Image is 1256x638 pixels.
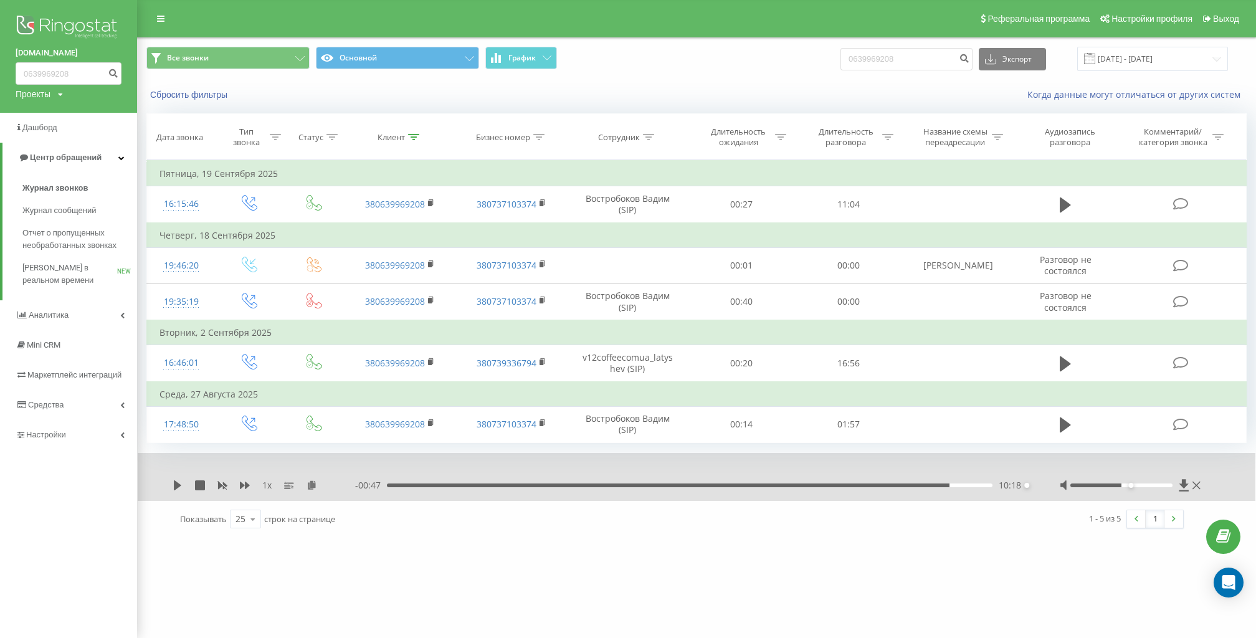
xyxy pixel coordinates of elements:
span: Дашборд [22,123,57,132]
a: 380639969208 [365,418,425,430]
div: Аудиозапись разговора [1029,126,1110,148]
div: Open Intercom Messenger [1214,568,1244,598]
td: 00:40 [688,283,795,320]
div: Клиент [378,132,405,143]
a: [DOMAIN_NAME] [16,47,121,59]
td: Среда, 27 Августа 2025 [147,382,1247,407]
div: 16:15:46 [159,192,203,216]
a: 380639969208 [365,295,425,307]
a: 380639969208 [365,259,425,271]
div: Accessibility label [1024,483,1029,488]
div: 17:48:50 [159,412,203,437]
a: 380639969208 [365,198,425,210]
div: 25 [235,513,245,525]
td: 00:27 [688,186,795,223]
a: Журнал сообщений [22,199,137,222]
a: 380737103374 [477,198,536,210]
button: Сбросить фильтры [146,89,234,100]
td: 00:00 [795,283,902,320]
button: Экспорт [979,48,1046,70]
a: 380737103374 [477,295,536,307]
div: Сотрудник [598,132,640,143]
a: Отчет о пропущенных необработанных звонках [22,222,137,257]
td: [PERSON_NAME] [903,247,1014,283]
span: Разговор не состоялся [1040,290,1092,313]
span: Показывать [180,513,227,525]
a: 380737103374 [477,259,536,271]
button: Основной [316,47,479,69]
span: [PERSON_NAME] в реальном времени [22,262,117,287]
div: 16:46:01 [159,351,203,375]
span: 10:18 [999,479,1021,492]
div: Название схемы переадресации [922,126,989,148]
td: 16:56 [795,345,902,382]
span: Разговор не состоялся [1040,254,1092,277]
span: Центр обращений [30,153,102,162]
span: Маркетплейс интеграций [27,370,121,379]
td: Четверг, 18 Сентября 2025 [147,223,1247,248]
div: 19:46:20 [159,254,203,278]
div: Длительность ожидания [705,126,772,148]
td: Востробоков Вадим (SIP) [568,406,688,442]
div: Длительность разговора [812,126,879,148]
a: 380739336794 [477,357,536,369]
td: 00:20 [688,345,795,382]
td: Востробоков Вадим (SIP) [568,283,688,320]
td: Вторник, 2 Сентября 2025 [147,320,1247,345]
button: График [485,47,557,69]
td: 00:14 [688,406,795,442]
input: Поиск по номеру [840,48,973,70]
a: Журнал звонков [22,177,137,199]
span: Аналитика [29,310,69,320]
div: Комментарий/категория звонка [1136,126,1209,148]
button: Все звонки [146,47,310,69]
td: 00:01 [688,247,795,283]
div: Accessibility label [1129,483,1134,488]
td: 11:04 [795,186,902,223]
div: Тип звонка [227,126,267,148]
a: 380639969208 [365,357,425,369]
span: График [508,54,536,62]
div: Дата звонка [156,132,203,143]
span: Реферальная программа [987,14,1090,24]
td: 00:00 [795,247,902,283]
span: - 00:47 [355,479,387,492]
a: Когда данные могут отличаться от других систем [1027,88,1247,100]
td: Востробоков Вадим (SIP) [568,186,688,223]
span: Настройки профиля [1111,14,1192,24]
div: Проекты [16,88,50,100]
a: 380737103374 [477,418,536,430]
span: Отчет о пропущенных необработанных звонках [22,227,131,252]
td: Пятница, 19 Сентября 2025 [147,161,1247,186]
span: Журнал звонков [22,182,88,194]
span: Mini CRM [27,340,60,350]
div: 1 - 5 из 5 [1089,512,1121,525]
a: [PERSON_NAME] в реальном времениNEW [22,257,137,292]
span: Журнал сообщений [22,204,96,217]
span: строк на странице [264,513,335,525]
input: Поиск по номеру [16,62,121,85]
td: v12coffeecomua_latyshev (SIP) [568,345,688,382]
img: Ringostat logo [16,12,121,44]
a: 1 [1146,510,1164,528]
a: Центр обращений [2,143,137,173]
td: 01:57 [795,406,902,442]
div: Бизнес номер [476,132,530,143]
span: Средства [28,400,64,409]
div: Статус [298,132,323,143]
div: 19:35:19 [159,290,203,314]
span: 1 x [262,479,272,492]
span: Выход [1213,14,1239,24]
span: Настройки [26,430,66,439]
span: Все звонки [167,53,209,63]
